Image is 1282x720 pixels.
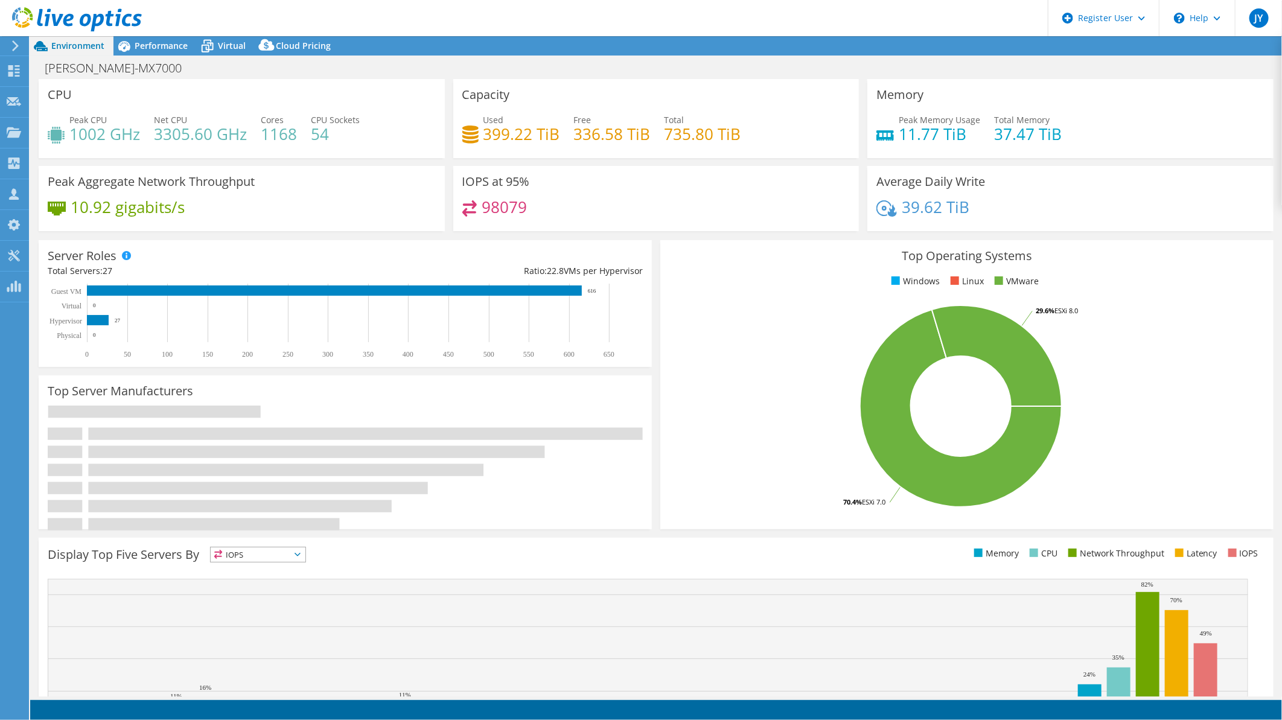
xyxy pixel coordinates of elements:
[71,200,185,214] h4: 10.92 gigabits/s
[199,684,211,691] text: 16%
[669,249,1264,263] h3: Top Operating Systems
[85,350,89,358] text: 0
[994,114,1050,126] span: Total Memory
[483,114,504,126] span: Used
[154,127,247,141] h4: 3305.60 GHz
[1170,596,1182,604] text: 70%
[93,332,96,338] text: 0
[48,88,72,101] h3: CPU
[899,127,980,141] h4: 11.77 TiB
[103,265,112,276] span: 27
[57,331,81,340] text: Physical
[261,114,284,126] span: Cores
[1054,306,1078,315] tspan: ESXi 8.0
[888,275,940,288] li: Windows
[992,275,1039,288] li: VMware
[972,696,981,703] text: 8%
[862,497,885,506] tspan: ESXi 7.0
[202,350,213,358] text: 150
[523,350,534,358] text: 550
[604,350,614,358] text: 650
[170,692,182,699] text: 11%
[971,547,1019,560] li: Memory
[665,127,741,141] h4: 735.80 TiB
[69,127,140,141] h4: 1002 GHz
[1174,13,1185,24] svg: \n
[1172,547,1217,560] li: Latency
[1141,581,1153,588] text: 82%
[899,114,980,126] span: Peak Memory Usage
[311,127,360,141] h4: 54
[665,114,684,126] span: Total
[218,40,246,51] span: Virtual
[322,350,333,358] text: 300
[482,200,527,214] h4: 98079
[282,350,293,358] text: 250
[311,114,360,126] span: CPU Sockets
[1249,8,1269,28] span: JY
[574,114,592,126] span: Free
[39,62,200,75] h1: [PERSON_NAME]-MX7000
[51,40,104,51] span: Environment
[1112,654,1124,661] text: 35%
[399,691,411,698] text: 11%
[135,40,188,51] span: Performance
[994,127,1062,141] h4: 37.47 TiB
[162,350,173,358] text: 100
[93,302,96,308] text: 0
[242,350,253,358] text: 200
[69,114,107,126] span: Peak CPU
[276,40,331,51] span: Cloud Pricing
[261,127,297,141] h4: 1168
[601,695,610,702] text: 9%
[48,249,116,263] h3: Server Roles
[1200,629,1212,637] text: 49%
[948,275,984,288] li: Linux
[48,264,345,278] div: Total Servers:
[462,175,530,188] h3: IOPS at 95%
[443,350,454,358] text: 450
[574,127,651,141] h4: 336.58 TiB
[483,127,560,141] h4: 399.22 TiB
[211,547,305,562] span: IOPS
[876,88,923,101] h3: Memory
[483,350,494,358] text: 500
[843,497,862,506] tspan: 70.4%
[62,302,82,310] text: Virtual
[1225,547,1258,560] li: IOPS
[363,350,374,358] text: 350
[547,265,564,276] span: 22.8
[462,88,510,101] h3: Capacity
[48,175,255,188] h3: Peak Aggregate Network Throughput
[124,350,131,358] text: 50
[876,175,985,188] h3: Average Daily Write
[51,287,81,296] text: Guest VM
[1027,547,1057,560] li: CPU
[564,350,575,358] text: 600
[588,288,596,294] text: 616
[1083,671,1095,678] text: 24%
[154,114,187,126] span: Net CPU
[115,317,121,323] text: 27
[345,264,643,278] div: Ratio: VMs per Hypervisor
[49,317,82,325] text: Hypervisor
[48,384,193,398] h3: Top Server Manufacturers
[1065,547,1164,560] li: Network Throughput
[403,350,413,358] text: 400
[1036,306,1054,315] tspan: 29.6%
[902,200,969,214] h4: 39.62 TiB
